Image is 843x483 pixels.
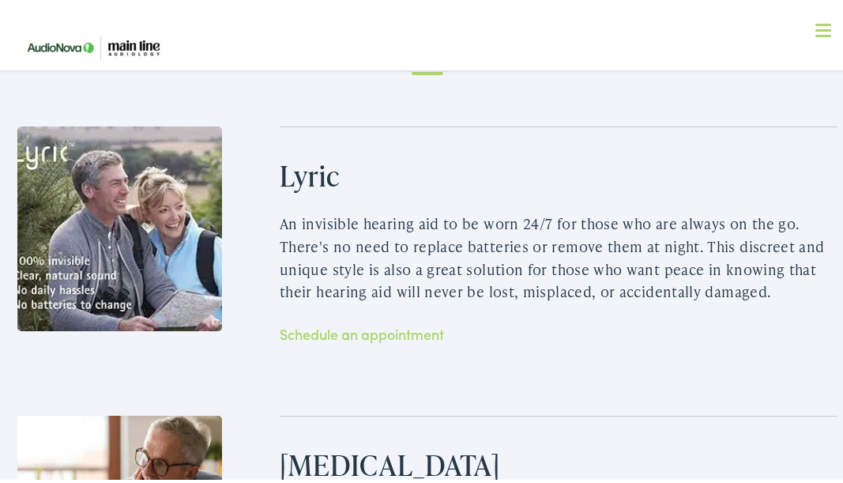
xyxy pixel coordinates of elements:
a: What We Offer [29,63,838,112]
a: Schedule an appointment [280,321,444,341]
h2: Lyric [280,156,837,190]
img: Lyric [17,123,223,329]
p: An invisible hearing aid to be worn 24/7 for those who are always on the go. There's no need to r... [280,209,837,300]
h2: [MEDICAL_DATA] [280,445,837,479]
